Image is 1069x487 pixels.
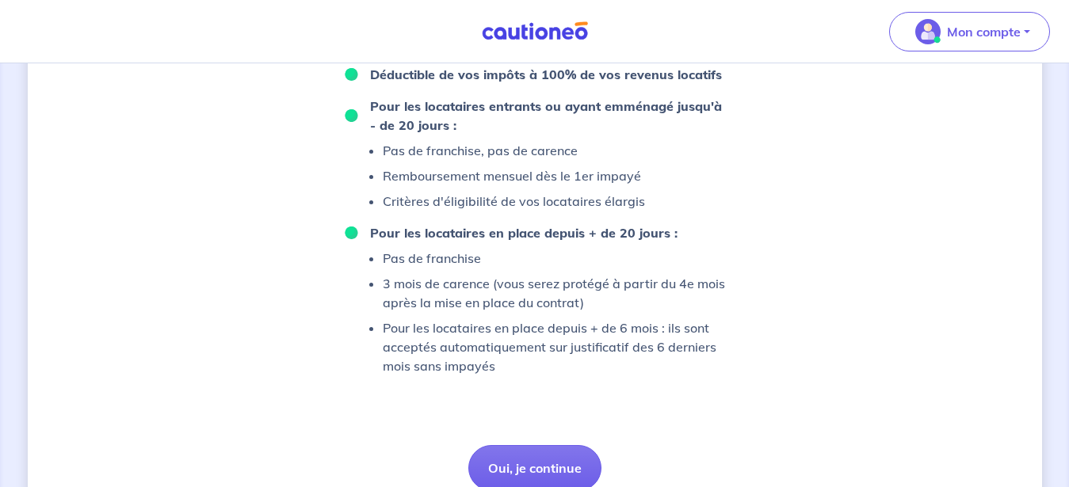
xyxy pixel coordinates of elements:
img: Cautioneo [475,21,594,41]
strong: Pour les locataires entrants ou ayant emménagé jusqu'à - de 20 jours : [370,98,722,133]
strong: Déductible de vos impôts à 100% de vos revenus locatifs [370,67,722,82]
p: Pas de franchise, pas de carence [383,141,645,160]
p: Mon compte [947,22,1021,41]
strong: Pour les locataires en place depuis + de 20 jours : [370,225,678,241]
button: illu_account_valid_menu.svgMon compte [889,12,1050,51]
p: 3 mois de carence (vous serez protégé à partir du 4e mois après la mise en place du contrat) [383,274,725,312]
p: Pas de franchise [383,249,725,268]
p: Critères d'éligibilité de vos locataires élargis [383,192,645,211]
p: Remboursement mensuel dès le 1er impayé [383,166,645,185]
p: Pour les locataires en place depuis + de 6 mois : ils sont acceptés automatiquement sur justifica... [383,318,725,375]
img: illu_account_valid_menu.svg [915,19,941,44]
